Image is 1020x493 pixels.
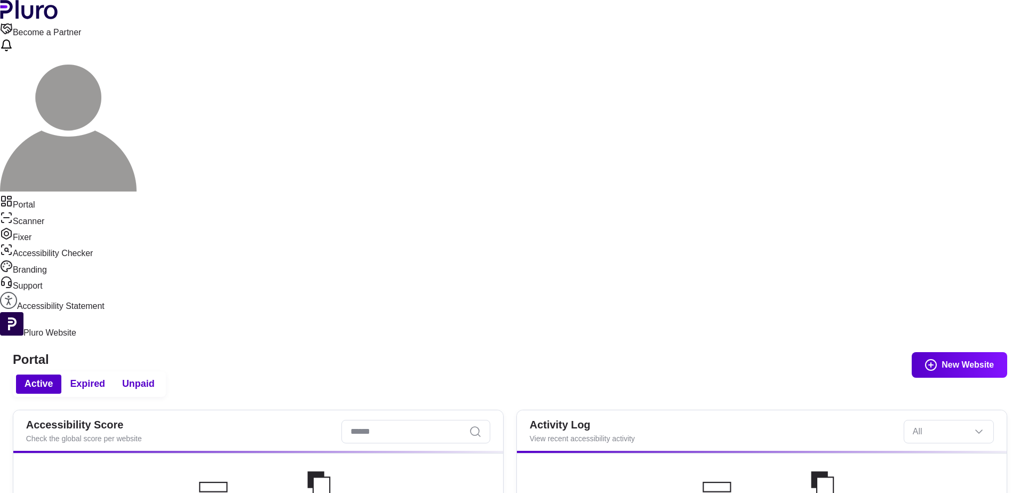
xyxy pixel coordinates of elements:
h1: Portal [13,352,1007,368]
div: Set sorting [904,420,994,443]
span: Expired [70,378,105,391]
span: Active [25,378,53,391]
h2: Accessibility Score [26,419,333,432]
div: Check the global score per website [26,434,333,444]
div: View recent accessibility activity [530,434,895,444]
span: Unpaid [122,378,155,391]
button: Expired [61,375,114,394]
input: Search [341,420,490,443]
h2: Activity Log [530,419,895,432]
button: New Website [912,352,1008,378]
button: Unpaid [114,375,163,394]
button: Active [16,375,62,394]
